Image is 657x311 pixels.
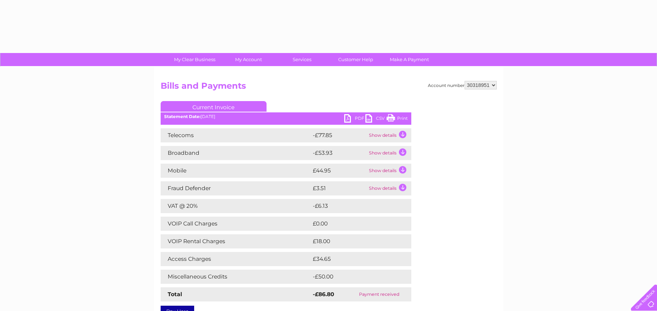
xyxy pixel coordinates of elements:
td: £3.51 [311,181,367,195]
a: CSV [365,114,387,124]
td: Show details [367,146,411,160]
td: £44.95 [311,164,367,178]
td: Show details [367,128,411,142]
a: Print [387,114,408,124]
a: Make A Payment [380,53,438,66]
td: -£53.93 [311,146,367,160]
td: -£50.00 [311,270,399,284]
div: Account number [428,81,497,89]
td: Fraud Defender [161,181,311,195]
a: Current Invoice [161,101,267,112]
a: My Account [219,53,277,66]
td: Miscellaneous Credits [161,270,311,284]
td: Broadband [161,146,311,160]
td: Mobile [161,164,311,178]
a: PDF [344,114,365,124]
div: [DATE] [161,114,411,119]
td: Show details [367,181,411,195]
td: -£6.13 [311,199,395,213]
strong: Total [168,291,182,298]
td: VOIP Rental Charges [161,234,311,248]
td: £0.00 [311,217,395,231]
td: VOIP Call Charges [161,217,311,231]
td: £18.00 [311,234,397,248]
a: Customer Help [327,53,385,66]
td: Payment received [347,287,411,301]
td: Show details [367,164,411,178]
a: Services [273,53,331,66]
td: £34.65 [311,252,397,266]
a: My Clear Business [166,53,224,66]
b: Statement Date: [164,114,201,119]
strong: -£86.80 [313,291,334,298]
h2: Bills and Payments [161,81,497,94]
td: Access Charges [161,252,311,266]
td: Telecoms [161,128,311,142]
td: VAT @ 20% [161,199,311,213]
td: -£77.85 [311,128,367,142]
